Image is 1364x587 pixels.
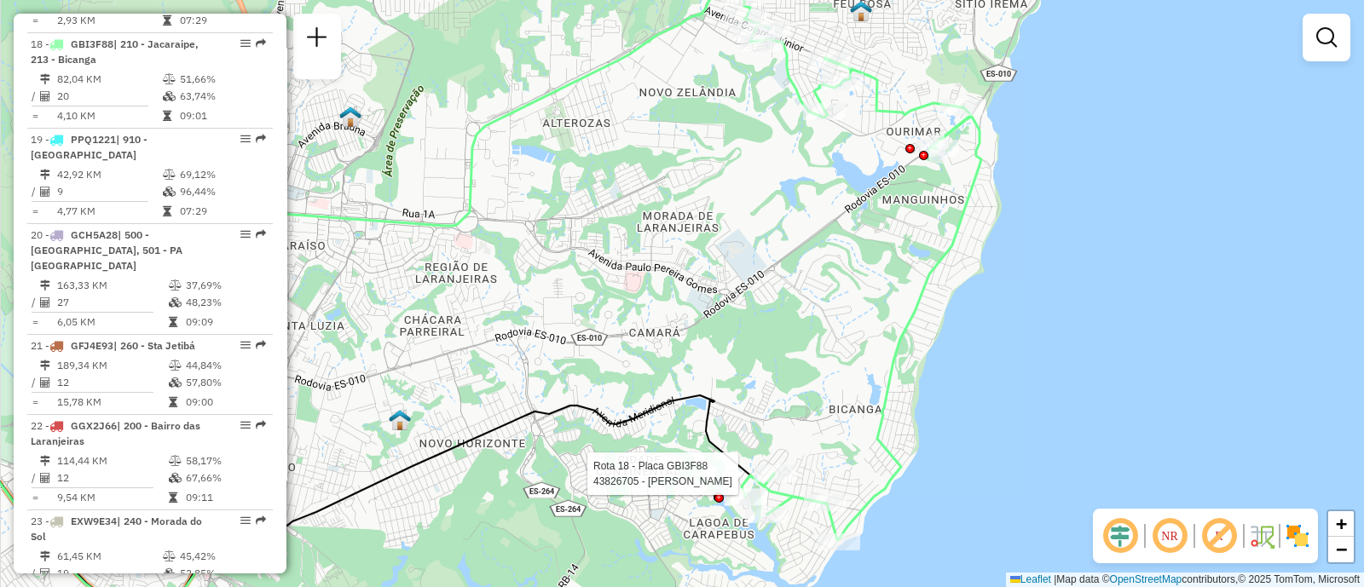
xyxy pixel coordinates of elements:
[31,394,39,411] td: =
[71,37,113,50] span: GBI3F88
[169,492,177,503] i: Tempo total em rota
[163,206,171,216] i: Tempo total em rota
[240,38,251,49] em: Opções
[240,515,251,526] em: Opções
[179,107,265,124] td: 09:01
[40,74,50,84] i: Distância Total
[185,452,266,469] td: 58,17%
[31,469,39,486] td: /
[71,339,113,352] span: GFJ4E93
[56,277,168,294] td: 163,33 KM
[71,133,116,146] span: PPQ1221
[1006,573,1364,587] div: Map data © contributors,© 2025 TomTom, Microsoft
[339,106,361,128] img: Simulação- Taquara
[31,339,195,352] span: 21 -
[56,107,162,124] td: 4,10 KM
[56,489,168,506] td: 9,54 KM
[240,340,251,350] em: Opções
[40,170,50,180] i: Distância Total
[31,419,200,447] span: 22 -
[40,456,50,466] i: Distância Total
[179,88,265,105] td: 63,74%
[240,420,251,430] em: Opções
[56,203,162,220] td: 4,77 KM
[169,360,182,371] i: % de utilização do peso
[31,133,147,161] span: | 910 - [GEOGRAPHIC_DATA]
[56,12,162,29] td: 2,93 KM
[31,489,39,506] td: =
[56,565,162,582] td: 19
[185,294,266,311] td: 48,23%
[56,166,162,183] td: 42,92 KM
[56,314,168,331] td: 6,05 KM
[40,360,50,371] i: Distância Total
[1336,513,1347,534] span: +
[1328,511,1354,537] a: Zoom in
[56,548,162,565] td: 61,45 KM
[40,568,50,578] i: Total de Atividades
[163,568,176,578] i: % de utilização da cubagem
[71,419,117,432] span: GGX2J66
[185,357,266,374] td: 44,84%
[31,12,39,29] td: =
[169,280,182,291] i: % de utilização do peso
[1149,515,1190,556] span: Ocultar NR
[185,277,266,294] td: 37,69%
[31,515,202,543] span: 23 -
[169,377,182,388] i: % de utilização da cubagem
[185,374,266,391] td: 57,80%
[56,294,168,311] td: 27
[71,228,118,241] span: GCH5A28
[300,20,334,59] a: Nova sessão e pesquisa
[56,71,162,88] td: 82,04 KM
[56,469,168,486] td: 12
[169,317,177,327] i: Tempo total em rota
[256,420,266,430] em: Rota exportada
[163,15,171,26] i: Tempo total em rota
[256,515,266,526] em: Rota exportada
[1054,573,1056,585] span: |
[56,452,168,469] td: 114,44 KM
[1110,573,1182,585] a: OpenStreetMap
[240,229,251,239] em: Opções
[31,88,39,105] td: /
[1100,515,1141,556] span: Ocultar deslocamento
[179,565,265,582] td: 52,85%
[185,314,266,331] td: 09:09
[31,374,39,391] td: /
[163,187,176,197] i: % de utilização da cubagem
[40,551,50,561] i: Distância Total
[179,166,265,183] td: 69,12%
[256,38,266,49] em: Rota exportada
[256,134,266,144] em: Rota exportada
[389,409,411,431] img: Simulação- Novo Horizonte
[185,394,266,411] td: 09:00
[240,134,251,144] em: Opções
[31,515,202,543] span: | 240 - Morada do Sol
[31,419,200,447] span: | 200 - Bairro das Laranjeiras
[163,170,176,180] i: % de utilização do peso
[163,111,171,121] i: Tempo total em rota
[169,473,182,483] i: % de utilização da cubagem
[31,294,39,311] td: /
[1010,573,1051,585] a: Leaflet
[31,228,182,272] span: 20 -
[31,37,199,66] span: 18 -
[185,469,266,486] td: 67,66%
[31,565,39,582] td: /
[31,314,39,331] td: =
[179,12,265,29] td: 07:29
[169,456,182,466] i: % de utilização do peso
[56,374,168,391] td: 12
[56,88,162,105] td: 20
[1284,522,1311,550] img: Exibir/Ocultar setores
[1328,537,1354,562] a: Zoom out
[31,228,182,272] span: | 500 - [GEOGRAPHIC_DATA], 501 - PA [GEOGRAPHIC_DATA]
[31,203,39,220] td: =
[113,339,195,352] span: | 260 - Sta Jetibá
[163,551,176,561] i: % de utilização do peso
[1248,522,1275,550] img: Fluxo de ruas
[1309,20,1344,55] a: Exibir filtros
[185,489,266,506] td: 09:11
[163,74,176,84] i: % de utilização do peso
